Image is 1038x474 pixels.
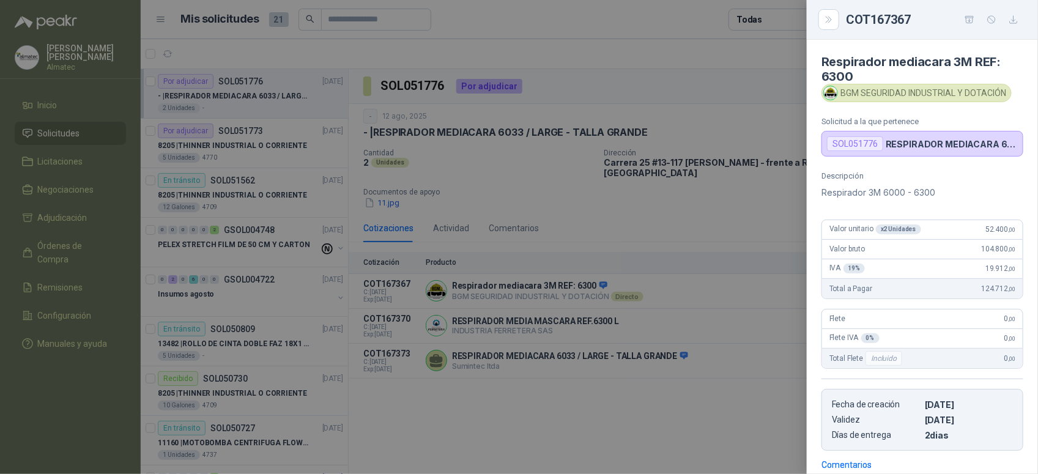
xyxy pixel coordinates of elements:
[925,399,1013,410] p: [DATE]
[829,333,880,343] span: Flete IVA
[1004,314,1015,323] span: 0
[829,245,865,253] span: Valor bruto
[846,10,1023,29] div: COT167367
[886,139,1018,149] p: RESPIRADOR MEDIACARA 6033 / LARGE - TALLA GRANDE
[1008,355,1015,362] span: ,00
[829,351,905,366] span: Total Flete
[821,185,1023,200] p: Respirador 3M 6000 - 6300
[821,84,1012,102] div: BGM SEGURIDAD INDUSTRIAL Y DOTACIÓN
[829,284,872,293] span: Total a Pagar
[832,430,920,440] p: Días de entrega
[824,86,837,100] img: Company Logo
[1008,286,1015,292] span: ,00
[981,284,1015,293] span: 124.712
[1004,354,1015,363] span: 0
[821,54,1023,84] h4: Respirador mediacara 3M REF: 6300
[1008,226,1015,233] span: ,00
[821,171,1023,180] p: Descripción
[821,458,872,472] div: Comentarios
[981,245,1015,253] span: 104.800
[861,333,880,343] div: 0 %
[925,430,1013,440] p: 2 dias
[829,224,921,234] span: Valor unitario
[1008,335,1015,342] span: ,00
[925,415,1013,425] p: [DATE]
[985,264,1015,273] span: 19.912
[866,351,902,366] div: Incluido
[876,224,921,234] div: x 2 Unidades
[832,399,920,410] p: Fecha de creación
[832,415,920,425] p: Validez
[829,264,865,273] span: IVA
[985,225,1015,234] span: 52.400
[821,117,1023,126] p: Solicitud a la que pertenece
[821,12,836,27] button: Close
[829,314,845,323] span: Flete
[1004,334,1015,343] span: 0
[1008,265,1015,272] span: ,00
[1008,246,1015,253] span: ,00
[1008,316,1015,322] span: ,00
[843,264,866,273] div: 19 %
[827,136,883,151] div: SOL051776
